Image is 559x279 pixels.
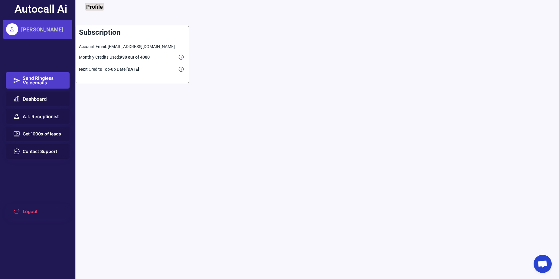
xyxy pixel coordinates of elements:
[6,109,70,124] button: A.I. Receptionist
[23,149,57,154] span: Contact Support
[15,2,67,17] div: Autocall Ai
[21,26,63,33] div: [PERSON_NAME]
[85,3,104,11] div: Profile
[79,44,186,50] div: Account Email: [EMAIL_ADDRESS][DOMAIN_NAME]
[6,92,70,106] button: Dashboard
[6,72,70,89] button: Send Ringless Voicemails
[79,28,120,38] div: Subscription
[6,127,70,141] button: Get 1000s of leads
[6,144,70,159] button: Contact Support
[6,204,70,219] button: Logout
[79,54,177,60] div: Monthly Credits Used:
[23,76,63,85] span: Send Ringless Voicemails
[120,55,150,60] strong: 930 out of 4000
[23,114,59,119] span: A.I. Receptionist
[23,97,47,101] span: Dashboard
[23,209,38,214] span: Logout
[79,67,177,73] div: Next Credits Top-up Date:
[126,67,139,72] strong: [DATE]
[23,132,61,136] span: Get 1000s of leads
[534,255,552,273] div: Open chat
